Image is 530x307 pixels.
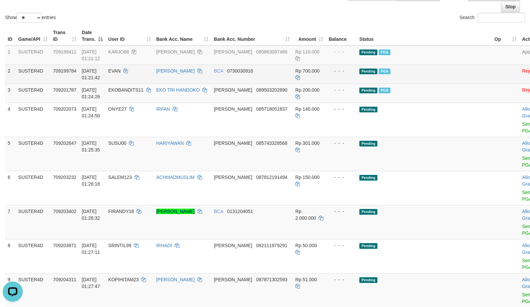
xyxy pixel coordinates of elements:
span: Copy 087812191494 to clipboard [256,175,287,180]
span: Marked by awzardi [379,49,390,55]
span: SALEM123 [108,175,132,180]
th: Balance [326,26,357,45]
div: - - - [329,208,354,215]
th: Amount: activate to sort column ascending [293,26,326,45]
td: SUSTER4D [16,171,50,205]
span: 709202647 [53,140,76,146]
span: 709201787 [53,87,76,93]
th: Bank Acc. Name: activate to sort column ascending [154,26,211,45]
span: Rp 140.000 [295,106,319,112]
input: Search: [478,13,525,23]
span: [PERSON_NAME] [214,49,252,55]
a: [PERSON_NAME] [156,68,195,74]
span: Copy 085718051837 to clipboard [256,106,287,112]
span: [PERSON_NAME] [214,175,252,180]
span: Copy 085743328568 to clipboard [256,140,287,146]
span: Pending [359,88,377,93]
a: IRHADI [156,243,172,248]
span: Copy 087871302593 to clipboard [256,277,287,282]
td: SUSTER4D [16,65,50,84]
span: [DATE] 01:24:50 [82,106,100,118]
button: Open LiveChat chat widget [3,3,23,23]
th: Date Trans.: activate to sort column descending [79,26,106,45]
a: Stop [501,1,520,12]
span: EVAN [108,68,121,74]
span: Pending [359,141,377,146]
span: [PERSON_NAME] [214,87,252,93]
label: Search: [460,13,525,23]
td: 4 [5,103,16,137]
span: PGA [379,88,390,93]
th: Bank Acc. Number: activate to sort column ascending [211,26,293,45]
span: Copy 0730030916 to clipboard [227,68,253,74]
span: Rp 150.000 [295,175,319,180]
a: [PERSON_NAME] [156,209,195,214]
span: 709204311 [53,277,76,282]
span: KARJO88 [108,49,129,55]
span: Copy 085863097466 to clipboard [256,49,287,55]
td: SUSTER4D [16,137,50,171]
span: [DATE] 01:24:26 [82,87,100,99]
a: EKO TRI HANDOKO [156,87,200,93]
td: SUSTER4D [16,103,50,137]
span: 709199784 [53,68,76,74]
td: 6 [5,171,16,205]
span: 709203871 [53,243,76,248]
td: 3 [5,84,16,103]
td: 8 [5,239,16,273]
th: Trans ID: activate to sort column ascending [50,26,79,45]
span: Rp 110.000 [295,49,319,55]
span: Pending [359,243,377,249]
span: [DATE] 01:21:42 [82,68,100,80]
span: FIRANDY18 [108,209,134,214]
span: BCA [214,209,223,214]
span: Rp 50.000 [295,243,317,248]
span: 709199411 [53,49,76,55]
span: [PERSON_NAME] [214,106,252,112]
span: Pending [359,49,377,55]
span: Pending [359,277,377,283]
a: [PERSON_NAME] [156,277,195,282]
td: 5 [5,137,16,171]
span: Pending [359,209,377,215]
a: HARIYAWAN [156,140,184,146]
span: ONYE27 [108,106,127,112]
span: [PERSON_NAME] [214,140,252,146]
td: SUSTER4D [16,84,50,103]
a: ACHMADMUSLIM [156,175,195,180]
label: Show entries [5,13,56,23]
span: [DATE] 01:26:32 [82,209,100,221]
td: SUSTER4D [16,45,50,65]
td: 7 [5,205,16,239]
span: Copy 082111979291 to clipboard [256,243,287,248]
span: [DATE] 01:21:12 [82,49,100,61]
div: - - - [329,106,354,112]
span: SUSU00 [108,140,126,146]
span: KOPIHITAM23 [108,277,139,282]
span: [DATE] 01:25:35 [82,140,100,152]
th: Status [357,26,492,45]
span: SRINTIL99 [108,243,131,248]
td: SUSTER4D [16,239,50,273]
span: 709203402 [53,209,76,214]
span: Rp 200.000 [295,87,319,93]
span: Pending [359,175,377,181]
span: [PERSON_NAME] [214,243,252,248]
span: [DATE] 01:27:47 [82,277,100,289]
div: - - - [329,87,354,93]
a: IRFAN [156,106,170,112]
span: [DATE] 01:26:18 [82,175,100,187]
span: Rp 51.000 [295,277,317,282]
th: ID [5,26,16,45]
span: PGA [379,69,390,74]
span: [PERSON_NAME] [214,277,252,282]
span: Copy 089503202890 to clipboard [256,87,287,93]
div: - - - [329,48,354,55]
th: User ID: activate to sort column ascending [106,26,154,45]
div: - - - [329,140,354,146]
th: Game/API: activate to sort column ascending [16,26,50,45]
span: EKOBANDITS11 [108,87,144,93]
span: Rp 2.000.000 [295,209,316,221]
div: - - - [329,174,354,181]
span: Rp 700.000 [295,68,319,74]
